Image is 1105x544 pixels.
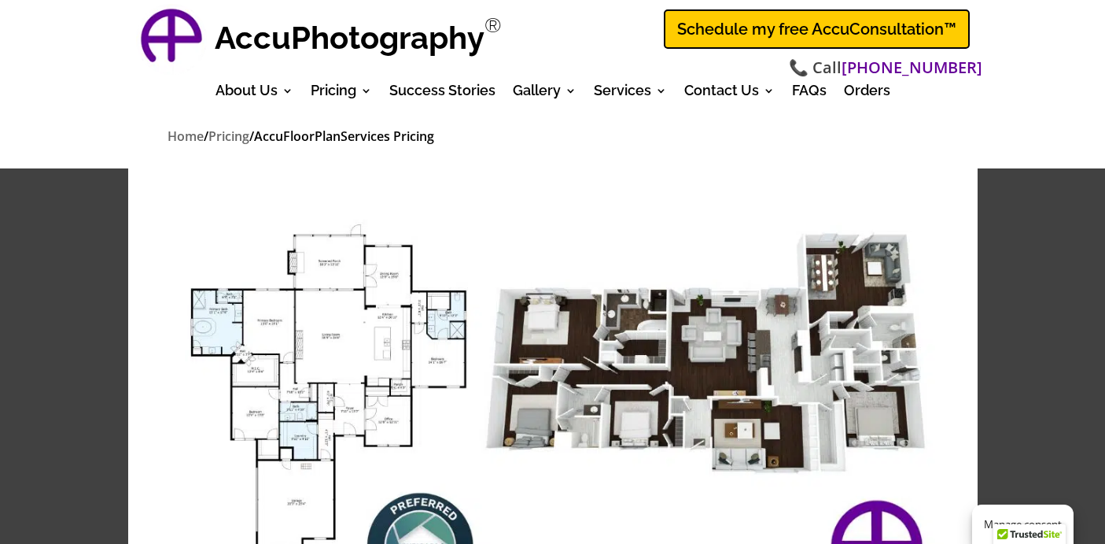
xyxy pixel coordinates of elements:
[484,13,502,37] sup: Registered Trademark
[684,85,775,102] a: Contact Us
[842,57,982,80] a: [PHONE_NUMBER]
[208,128,249,146] a: Pricing
[168,128,204,146] a: Home
[972,505,1074,544] button: Manage consent
[254,128,434,145] span: AccuFloorPlanServices Pricing
[204,128,208,145] span: /
[844,85,890,102] a: Orders
[513,85,576,102] a: Gallery
[249,128,254,145] span: /
[136,4,207,75] a: AccuPhotography Logo - Professional Real Estate Photography and Media Services in Dallas, Texas
[215,85,293,102] a: About Us
[792,85,827,102] a: FAQs
[664,9,970,49] a: Schedule my free AccuConsultation™
[311,85,372,102] a: Pricing
[136,4,207,75] img: AccuPhotography
[389,85,495,102] a: Success Stories
[215,19,484,56] strong: AccuPhotography
[594,85,667,102] a: Services
[789,57,982,80] span: 📞 Call
[168,126,938,147] nav: breadcrumbs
